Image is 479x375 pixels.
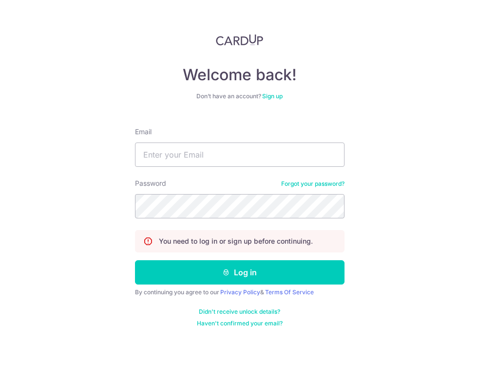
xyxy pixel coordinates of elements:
div: Don’t have an account? [135,92,345,100]
a: Forgot your password? [281,180,345,188]
input: Enter your Email [135,143,345,167]
div: By continuing you agree to our & [135,288,345,296]
a: Terms Of Service [265,288,314,296]
p: You need to log in or sign up before continuing. [159,236,313,246]
a: Sign up [262,92,283,100]
button: Log in [135,260,345,285]
label: Email [135,127,152,137]
a: Privacy Policy [220,288,260,296]
a: Didn't receive unlock details? [199,308,280,316]
h4: Welcome back! [135,65,345,85]
a: Haven't confirmed your email? [197,320,283,327]
label: Password [135,179,166,188]
img: CardUp Logo [216,34,264,46]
